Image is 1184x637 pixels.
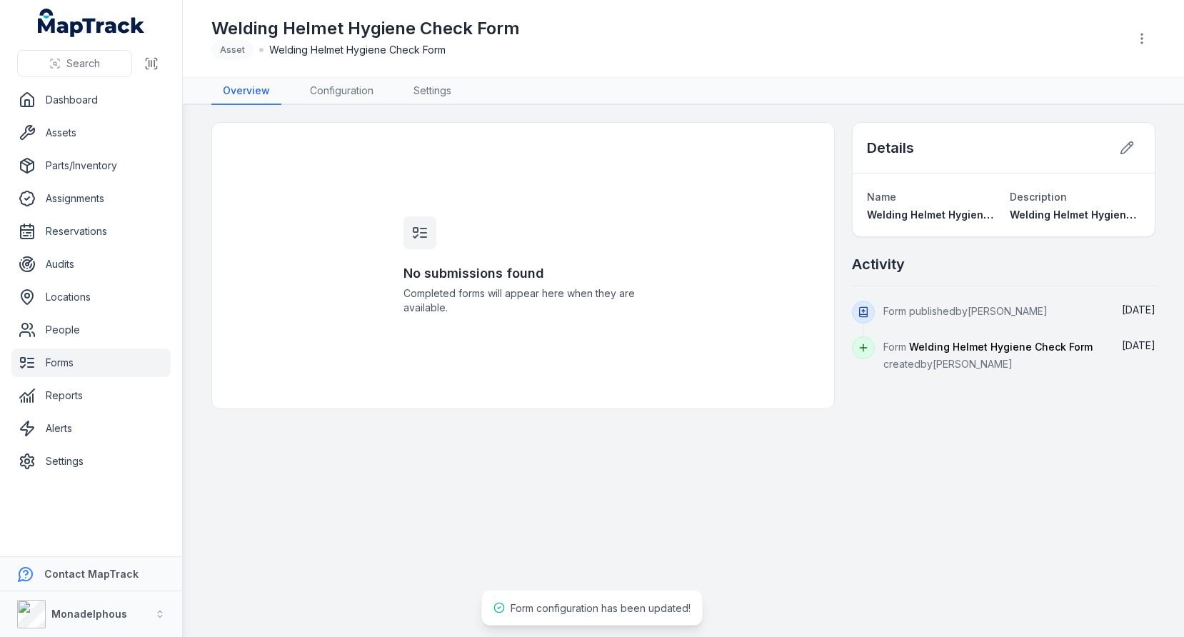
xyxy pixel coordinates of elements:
a: Dashboard [11,86,171,114]
button: Search [17,50,132,77]
span: Description [1010,191,1067,203]
h3: No submissions found [403,264,643,284]
h1: Welding Helmet Hygiene Check Form [211,17,520,40]
a: Parts/Inventory [11,151,171,180]
div: Asset [211,40,254,60]
h2: Details [867,138,914,158]
a: Reservations [11,217,171,246]
span: Welding Helmet Hygiene Check Form [909,341,1093,353]
time: 25/09/2025, 12:18:44 pm [1122,339,1155,351]
span: Form published by [PERSON_NAME] [883,305,1048,317]
strong: Contact MapTrack [44,568,139,580]
span: Form configuration has been updated! [511,602,691,614]
a: Configuration [298,78,385,105]
a: Audits [11,250,171,279]
a: Settings [402,78,463,105]
h2: Activity [852,254,905,274]
a: Assignments [11,184,171,213]
span: Name [867,191,896,203]
span: Form created by [PERSON_NAME] [883,341,1093,370]
span: Welding Helmet Hygiene Check Form [867,209,1053,221]
strong: Monadelphous [51,608,127,620]
a: Settings [11,447,171,476]
a: MapTrack [38,9,145,37]
a: Assets [11,119,171,147]
a: Reports [11,381,171,410]
a: Forms [11,348,171,377]
time: 25/09/2025, 12:21:59 pm [1122,304,1155,316]
span: Search [66,56,100,71]
span: [DATE] [1122,304,1155,316]
a: Locations [11,283,171,311]
a: People [11,316,171,344]
a: Alerts [11,414,171,443]
a: Overview [211,78,281,105]
span: Completed forms will appear here when they are available. [403,286,643,315]
span: [DATE] [1122,339,1155,351]
span: Welding Helmet Hygiene Check Form [269,43,446,57]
